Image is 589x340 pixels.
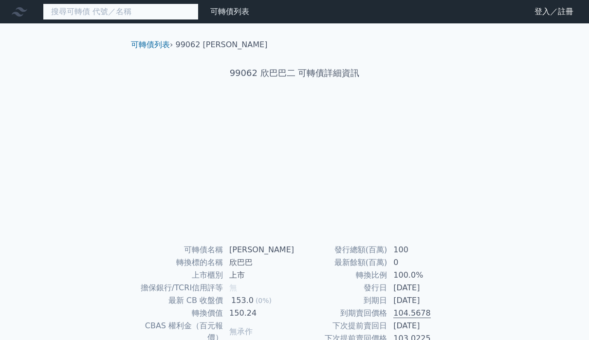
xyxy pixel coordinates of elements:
[123,66,466,80] h1: 99062 欣巴巴二 可轉債詳細資訊
[540,293,589,340] iframe: Chat Widget
[229,295,256,306] div: 153.0
[527,4,581,19] a: 登入／註冊
[294,282,387,294] td: 發行日
[387,256,454,269] td: 0
[43,3,199,20] input: 搜尋可轉債 代號／名稱
[176,39,268,51] li: 99062 [PERSON_NAME]
[223,269,294,282] td: 上市
[294,244,387,256] td: 發行總額(百萬)
[256,297,272,304] span: (0%)
[387,294,454,307] td: [DATE]
[135,256,223,269] td: 轉換標的名稱
[135,244,223,256] td: 可轉債名稱
[223,256,294,269] td: 欣巴巴
[131,40,170,49] a: 可轉債列表
[135,269,223,282] td: 上市櫃別
[223,307,294,320] td: 150.24
[135,294,223,307] td: 最新 CB 收盤價
[131,39,173,51] li: ›
[294,307,387,320] td: 到期賣回價格
[294,256,387,269] td: 最新餘額(百萬)
[294,269,387,282] td: 轉換比例
[229,327,253,336] span: 無承作
[540,293,589,340] div: 聊天小工具
[387,244,454,256] td: 100
[387,282,454,294] td: [DATE]
[229,283,237,292] span: 無
[387,269,454,282] td: 100.0%
[135,307,223,320] td: 轉換價值
[223,244,294,256] td: [PERSON_NAME]
[294,294,387,307] td: 到期日
[210,7,249,16] a: 可轉債列表
[135,282,223,294] td: 擔保銀行/TCRI信用評等
[294,320,387,332] td: 下次提前賣回日
[387,320,454,332] td: [DATE]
